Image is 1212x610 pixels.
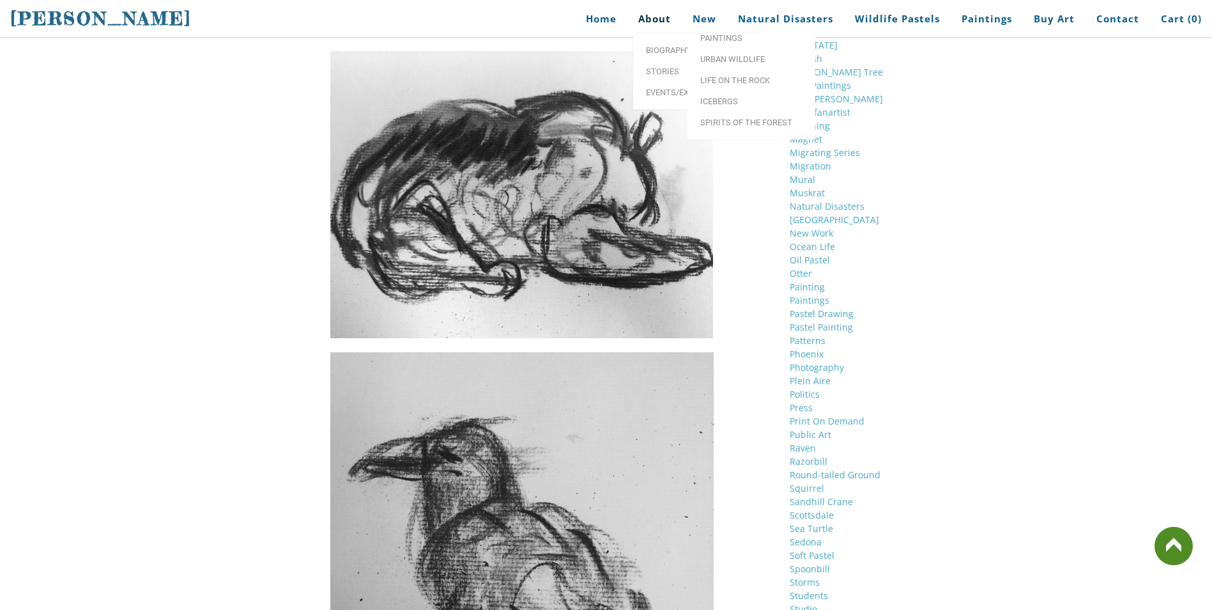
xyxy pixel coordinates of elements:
span: [PERSON_NAME] [10,8,192,29]
img: black bear drawing [330,51,713,338]
a: Paintings [952,4,1022,33]
a: Razorbill [790,455,827,467]
a: Students [790,590,828,602]
a: Public Art [790,428,831,441]
a: Home [567,4,626,33]
a: Contact [1087,4,1149,33]
a: #lifeofanartist [790,106,850,118]
a: Natural Disasters [728,4,843,33]
a: New [683,4,726,33]
a: Wildlife Pastels [845,4,949,33]
a: Phoenix [790,348,824,360]
a: Photography [790,361,844,373]
span: Stories [646,67,748,75]
a: Raven [790,442,816,454]
a: New Work [790,227,833,239]
a: Oil Pastel [790,254,830,266]
a: Storms [790,576,820,588]
a: Press [790,402,813,414]
a: Migration - Circle Bird Paintings [687,19,815,49]
span: 0 [1192,12,1198,25]
a: Urban Wildlife [687,49,815,70]
a: Paintings [790,294,829,306]
a: Pastel Painting [790,321,853,333]
span: Spirits of the Forest [700,118,802,127]
a: Scottsdale [790,509,834,521]
a: Natural Disasters [790,200,864,212]
a: [PERSON_NAME] Tree [790,66,883,78]
a: [PERSON_NAME] [10,6,192,31]
a: Buy Art [1024,4,1084,33]
a: Print On Demand [790,415,864,427]
a: Sea Turtle [790,522,833,535]
span: Biography [646,46,748,54]
a: Life on the Rock [687,70,815,91]
span: Icebergs [700,97,802,106]
a: Events/Exhibits [633,82,761,103]
a: Ocean Life [790,240,835,253]
a: Spoonbill [790,563,830,575]
a: Kelp Paintings [790,79,851,91]
a: Icebergs [687,91,815,112]
a: Round-tailed Ground Squirrel [790,469,880,494]
span: Migration - Circle Bird Paintings [700,26,802,42]
span: Events/Exhibits [646,88,748,97]
a: Plein Aire [790,375,831,387]
span: Life on the Rock [700,76,802,84]
a: Soft Pastel [790,549,834,561]
a: Patterns [790,334,825,347]
a: Cart (0) [1151,4,1202,33]
span: Urban Wildlife [700,55,802,63]
a: Otter [790,267,812,279]
a: Painting [790,281,825,293]
a: Migrating Series [790,146,860,159]
a: Lake [PERSON_NAME] [790,93,883,105]
a: Pastel Drawing [790,308,854,320]
a: [GEOGRAPHIC_DATA] [790,214,879,226]
a: Biography [633,40,761,61]
a: Stories [633,61,761,82]
a: About [629,4,680,33]
a: Sedona [790,536,822,548]
a: Spirits of the Forest [687,112,815,133]
a: Politics [790,388,820,400]
a: Sandhill Crane [790,496,853,508]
